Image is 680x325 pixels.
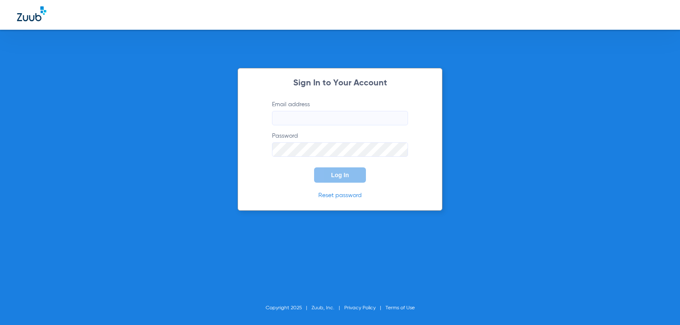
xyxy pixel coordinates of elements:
[385,305,415,311] a: Terms of Use
[259,79,421,88] h2: Sign In to Your Account
[272,132,408,157] label: Password
[312,304,344,312] li: Zuub, Inc.
[17,6,46,21] img: Zuub Logo
[344,305,376,311] a: Privacy Policy
[331,172,349,178] span: Log In
[314,167,366,183] button: Log In
[266,304,312,312] li: Copyright 2025
[272,111,408,125] input: Email address
[272,142,408,157] input: Password
[272,100,408,125] label: Email address
[318,192,362,198] a: Reset password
